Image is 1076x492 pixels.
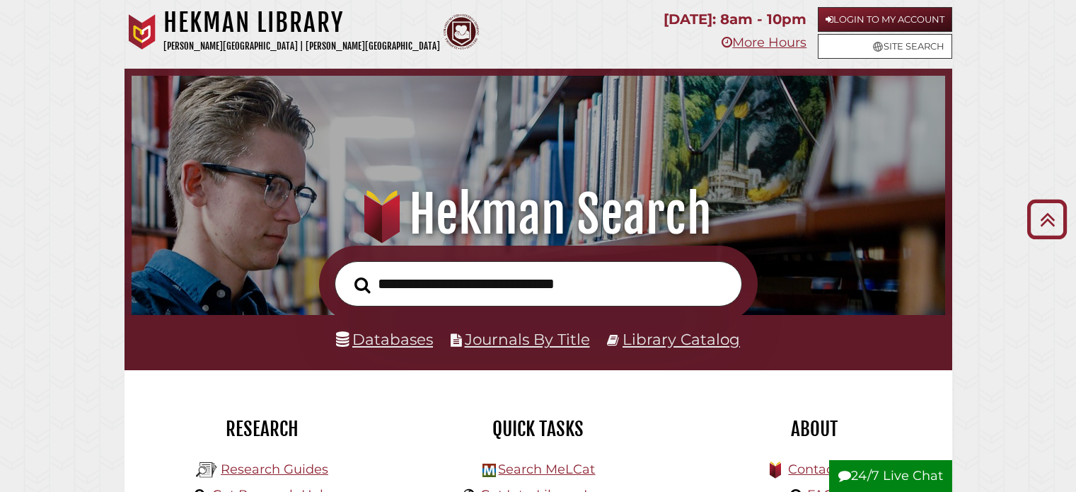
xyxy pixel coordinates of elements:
[818,7,952,32] a: Login to My Account
[221,462,328,477] a: Research Guides
[147,183,928,246] h1: Hekman Search
[465,330,590,348] a: Journals By Title
[664,7,806,32] p: [DATE]: 8am - 10pm
[818,34,952,59] a: Site Search
[722,35,806,50] a: More Hours
[196,459,217,481] img: Hekman Library Logo
[788,462,858,477] a: Contact Us
[135,417,390,441] h2: Research
[498,462,595,477] a: Search MeLCat
[125,14,160,50] img: Calvin University
[1022,207,1072,231] a: Back to Top
[163,7,440,38] h1: Hekman Library
[336,330,433,348] a: Databases
[347,273,378,297] button: Search
[444,14,479,50] img: Calvin Theological Seminary
[482,464,496,477] img: Hekman Library Logo
[687,417,942,441] h2: About
[354,276,371,293] i: Search
[623,330,740,348] a: Library Catalog
[163,38,440,55] p: [PERSON_NAME][GEOGRAPHIC_DATA] | [PERSON_NAME][GEOGRAPHIC_DATA]
[411,417,666,441] h2: Quick Tasks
